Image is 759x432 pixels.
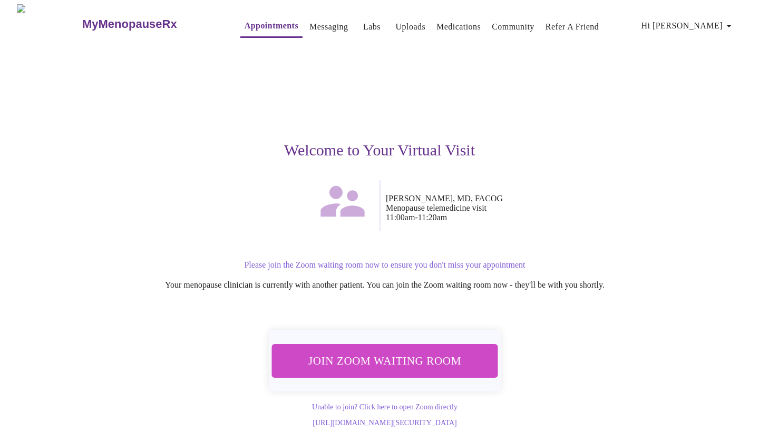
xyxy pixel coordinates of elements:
[432,16,485,37] button: Medications
[546,19,599,34] a: Refer a Friend
[436,19,481,34] a: Medications
[65,260,704,270] p: Please join the Zoom waiting room now to ensure you don't miss your appointment
[81,6,219,43] a: MyMenopauseRx
[355,16,389,37] button: Labs
[396,19,426,34] a: Uploads
[309,19,348,34] a: Messaging
[363,19,381,34] a: Labs
[313,419,456,427] a: [URL][DOMAIN_NAME][SECURITY_DATA]
[17,4,81,44] img: MyMenopauseRx Logo
[386,194,704,222] p: [PERSON_NAME], MD, FACOG Menopause telemedicine visit 11:00am - 11:20am
[65,280,704,290] p: Your menopause clinician is currently with another patient. You can join the Zoom waiting room no...
[641,18,735,33] span: Hi [PERSON_NAME]
[271,344,498,377] button: Join Zoom Waiting Room
[82,17,177,31] h3: MyMenopauseRx
[541,16,604,37] button: Refer a Friend
[392,16,430,37] button: Uploads
[305,16,352,37] button: Messaging
[240,15,303,38] button: Appointments
[637,15,739,36] button: Hi [PERSON_NAME]
[312,403,458,411] a: Unable to join? Click here to open Zoom directly
[55,141,704,159] h3: Welcome to Your Virtual Visit
[245,18,298,33] a: Appointments
[286,351,484,370] span: Join Zoom Waiting Room
[488,16,539,37] button: Community
[492,19,534,34] a: Community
